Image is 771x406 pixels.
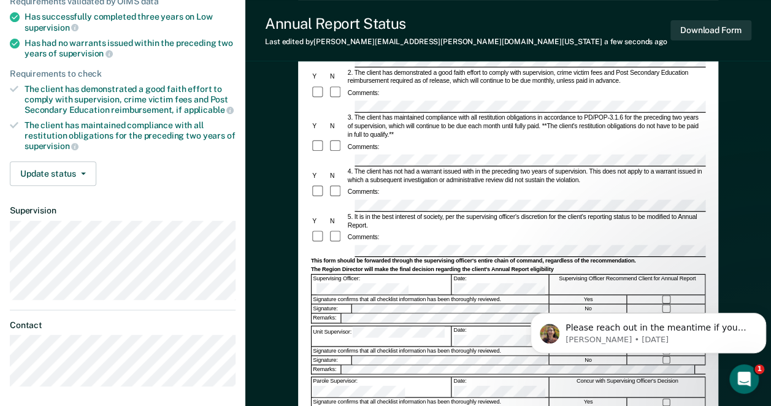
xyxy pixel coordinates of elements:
span: supervision [25,141,79,151]
div: The client has maintained compliance with all restitution obligations for the preceding two years of [25,120,236,151]
div: Y [310,122,328,131]
dt: Supervision [10,205,236,216]
div: Date: [452,326,549,346]
button: Update status [10,161,96,186]
div: N [328,122,346,131]
div: 5. It is in the best interest of society, per the supervising officer's discretion for the client... [346,213,705,230]
span: supervision [25,23,79,33]
div: Comments: [346,188,380,196]
div: Remarks: [312,314,342,323]
div: N [328,72,346,81]
span: supervision [59,48,113,58]
div: Comments: [346,142,380,151]
div: Y [310,72,328,81]
div: Date: [452,378,549,397]
iframe: Intercom live chat [729,364,759,394]
span: 1 [754,364,764,374]
div: Annual Report Status [265,15,667,33]
div: Signature confirms that all checklist information has been thoroughly reviewed. [312,347,549,355]
div: Signature: [312,304,351,313]
div: N [328,172,346,180]
div: This form should be forwarded through the supervising officer's entire chain of command, regardle... [310,258,705,265]
div: 3. The client has maintained compliance with all restitution obligations in accordance to PD/POP-... [346,113,705,139]
div: Remarks: [312,366,342,374]
div: Date: [452,275,549,294]
dt: Contact [10,320,236,331]
div: Y [310,172,328,180]
div: Comments: [346,233,380,242]
button: Download Form [670,20,751,40]
span: applicable [184,105,234,115]
div: Last edited by [PERSON_NAME][EMAIL_ADDRESS][PERSON_NAME][DOMAIN_NAME][US_STATE] [265,37,667,46]
div: 4. The client has not had a warrant issued with in the preceding two years of supervision. This d... [346,167,705,185]
div: Unit Supervisor: [312,326,451,346]
div: 2. The client has demonstrated a good faith effort to comply with supervision, crime victim fees ... [346,68,705,85]
div: Supervising Officer Recommend Client for Annual Report [550,275,705,294]
div: Supervising Officer: [312,275,451,294]
div: Concur with Supervising Officer's Decision [550,378,705,397]
iframe: Intercom notifications message [526,287,771,373]
div: Signature confirms that all checklist information has been thoroughly reviewed. [312,295,549,304]
div: Y [310,217,328,226]
div: Has successfully completed three years on Low [25,12,236,33]
div: Comments: [346,89,380,98]
div: Parole Supervisor: [312,378,451,397]
div: The client has demonstrated a good faith effort to comply with supervision, crime victim fees and... [25,84,236,115]
div: Has had no warrants issued within the preceding two years of [25,38,236,59]
div: Signature: [312,356,351,364]
span: a few seconds ago [604,37,667,46]
div: The Region Director will make the final decision regarding the client's Annual Report eligibility [310,266,705,274]
div: Requirements to check [10,69,236,79]
div: N [328,217,346,226]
